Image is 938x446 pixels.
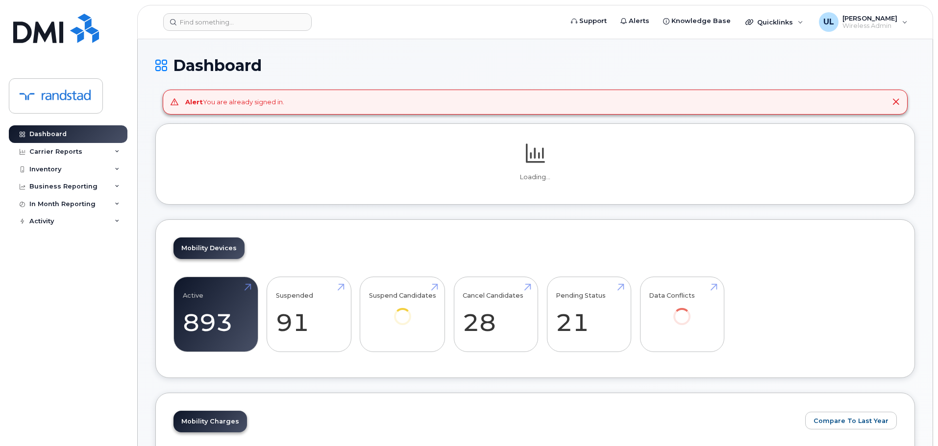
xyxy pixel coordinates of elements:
a: Pending Status 21 [556,282,622,347]
a: Suspended 91 [276,282,342,347]
a: Cancel Candidates 28 [463,282,529,347]
a: Data Conflicts [649,282,715,338]
p: Loading... [173,173,897,182]
div: You are already signed in. [185,97,284,107]
a: Mobility Charges [173,411,247,432]
a: Suspend Candidates [369,282,436,338]
span: Compare To Last Year [814,416,889,425]
a: Active 893 [183,282,249,347]
button: Compare To Last Year [805,412,897,429]
a: Mobility Devices [173,237,245,259]
strong: Alert [185,98,203,106]
h1: Dashboard [155,57,915,74]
